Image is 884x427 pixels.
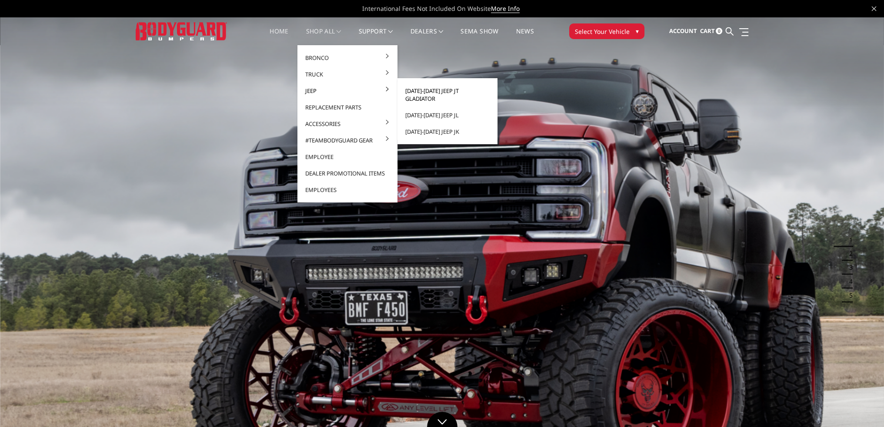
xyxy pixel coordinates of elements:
a: [DATE]-[DATE] Jeep JK [401,123,494,140]
a: Account [669,20,697,43]
a: Bronco [301,50,394,66]
span: Select Your Vehicle [575,27,630,36]
span: Account [669,27,697,35]
span: Cart [700,27,714,35]
a: #TeamBodyguard Gear [301,132,394,149]
a: Home [270,28,288,45]
a: Employees [301,182,394,198]
a: Cart 0 [700,20,722,43]
a: shop all [306,28,341,45]
button: 4 of 5 [844,275,853,288]
a: Click to Down [427,412,457,427]
a: More Info [491,4,520,13]
span: ▾ [636,26,639,36]
iframe: Chat Widget [841,385,884,427]
a: Truck [301,66,394,83]
a: Dealer Promotional Items [301,165,394,182]
a: [DATE]-[DATE] Jeep JT Gladiator [401,83,494,107]
button: 3 of 5 [844,261,853,275]
a: [DATE]-[DATE] Jeep JL [401,107,494,123]
span: 0 [716,28,722,34]
button: 2 of 5 [844,247,853,261]
a: Jeep [301,83,394,99]
a: Employee [301,149,394,165]
a: News [516,28,534,45]
a: Accessories [301,116,394,132]
a: Replacement Parts [301,99,394,116]
button: Select Your Vehicle [569,23,644,39]
a: Support [359,28,393,45]
a: Dealers [410,28,444,45]
button: 1 of 5 [844,233,853,247]
img: BODYGUARD BUMPERS [136,22,227,40]
a: SEMA Show [460,28,498,45]
button: 5 of 5 [844,288,853,302]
